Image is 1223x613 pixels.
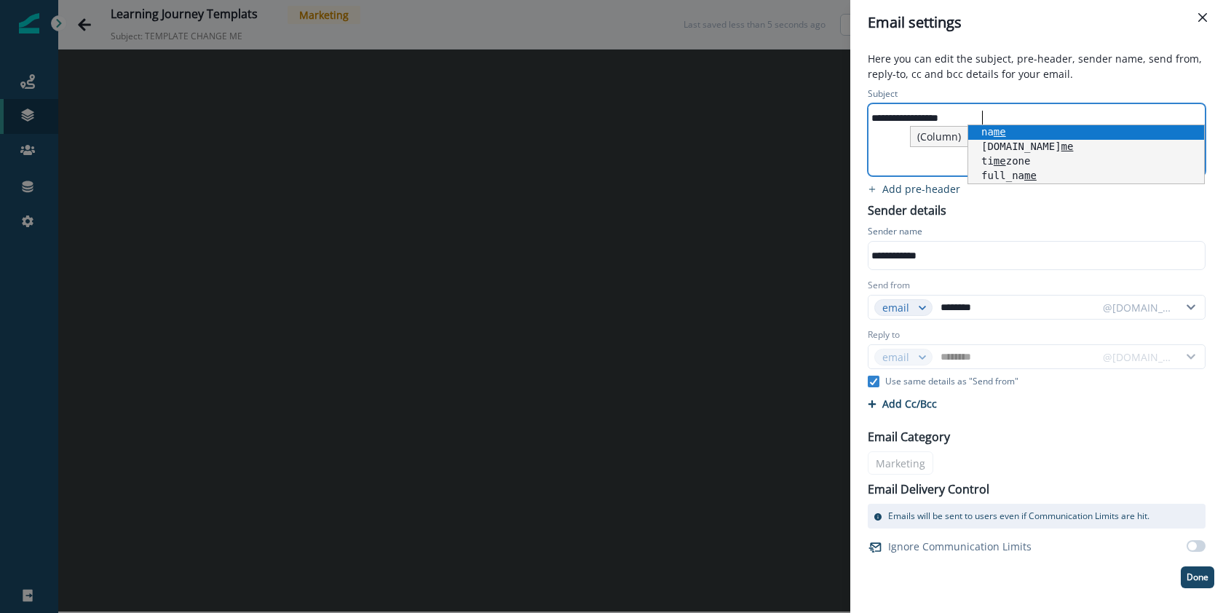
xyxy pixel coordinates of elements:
[882,182,960,196] p: Add pre-header
[994,155,1006,167] span: me
[868,104,1203,175] div: To enrich screen reader interactions, please activate Accessibility in Grammarly extension settings
[1061,141,1074,152] span: me
[994,126,1006,138] span: me
[859,51,1214,84] p: Here you can edit the subject, pre-header, sender name, send from, reply-to, cc and bcc details f...
[868,428,950,446] p: Email Category
[868,480,989,498] p: Email Delivery Control
[888,510,1149,523] p: Emails will be sent to users even if Communication Limits are hit.
[1187,572,1208,582] p: Done
[859,182,969,196] button: add preheader
[1181,566,1214,588] button: Done
[885,375,1018,388] p: Use same details as "Send from"
[910,126,968,147] div: (Column)
[868,328,900,341] label: Reply to
[882,300,911,315] div: email
[868,279,910,292] label: Send from
[1024,170,1037,181] span: me
[868,87,898,103] p: Subject
[859,199,955,219] p: Sender details
[1191,6,1214,29] button: Close
[868,12,1206,33] div: Email settings
[981,141,1073,152] span: [DOMAIN_NAME]
[888,539,1032,554] p: Ignore Communication Limits
[868,225,922,241] p: Sender name
[868,397,937,411] button: Add Cc/Bcc
[981,126,1006,138] span: na
[981,170,1037,181] span: full_na
[1103,300,1173,315] div: @[DOMAIN_NAME]
[981,155,1030,167] span: ti zone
